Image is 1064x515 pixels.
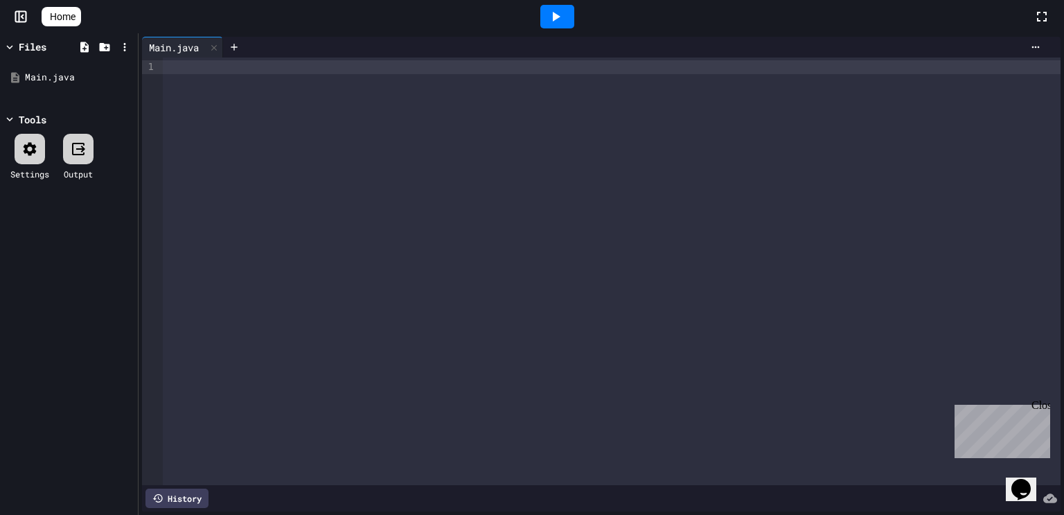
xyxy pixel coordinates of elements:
div: Main.java [142,37,223,58]
div: Main.java [142,40,206,55]
span: Home [50,10,76,24]
div: History [145,489,209,508]
div: Output [64,168,93,180]
div: Main.java [25,71,133,85]
div: 1 [142,60,156,74]
a: Home [42,7,81,26]
div: Tools [19,112,46,127]
div: Files [19,40,46,54]
iframe: chat widget [949,399,1050,458]
div: Settings [10,168,49,180]
div: Chat with us now!Close [6,6,96,88]
iframe: chat widget [1006,460,1050,501]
